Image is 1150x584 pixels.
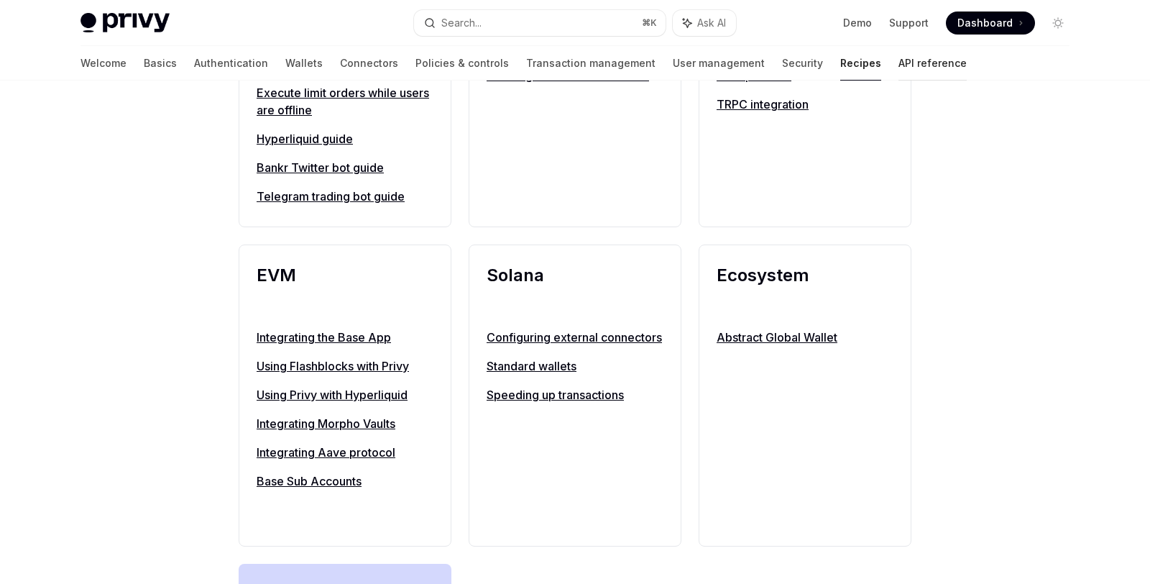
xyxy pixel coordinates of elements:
[717,329,893,346] a: Abstract Global Wallet
[840,46,881,81] a: Recipes
[257,188,433,205] a: Telegram trading bot guide
[889,16,929,30] a: Support
[80,13,170,33] img: light logo
[257,415,433,432] a: Integrating Morpho Vaults
[194,46,268,81] a: Authentication
[487,386,663,403] a: Speeding up transactions
[257,84,433,119] a: Execute limit orders while users are offline
[946,12,1035,35] a: Dashboard
[717,96,893,113] a: TRPC integration
[415,46,509,81] a: Policies & controls
[642,17,657,29] span: ⌘ K
[257,130,433,147] a: Hyperliquid guide
[441,14,482,32] div: Search...
[257,444,433,461] a: Integrating Aave protocol
[487,329,663,346] a: Configuring external connectors
[257,357,433,375] a: Using Flashblocks with Privy
[957,16,1013,30] span: Dashboard
[782,46,823,81] a: Security
[717,263,893,314] h2: Ecosystem
[257,386,433,403] a: Using Privy with Hyperliquid
[257,473,433,490] a: Base Sub Accounts
[414,10,666,36] button: Search...⌘K
[526,46,655,81] a: Transaction management
[144,46,177,81] a: Basics
[697,16,726,30] span: Ask AI
[257,159,433,176] a: Bankr Twitter bot guide
[898,46,967,81] a: API reference
[340,46,398,81] a: Connectors
[673,10,736,36] button: Ask AI
[673,46,765,81] a: User management
[487,357,663,375] a: Standard wallets
[80,46,126,81] a: Welcome
[843,16,872,30] a: Demo
[1046,12,1069,35] button: Toggle dark mode
[257,329,433,346] a: Integrating the Base App
[285,46,323,81] a: Wallets
[487,263,663,314] h2: Solana
[257,263,433,314] h2: EVM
